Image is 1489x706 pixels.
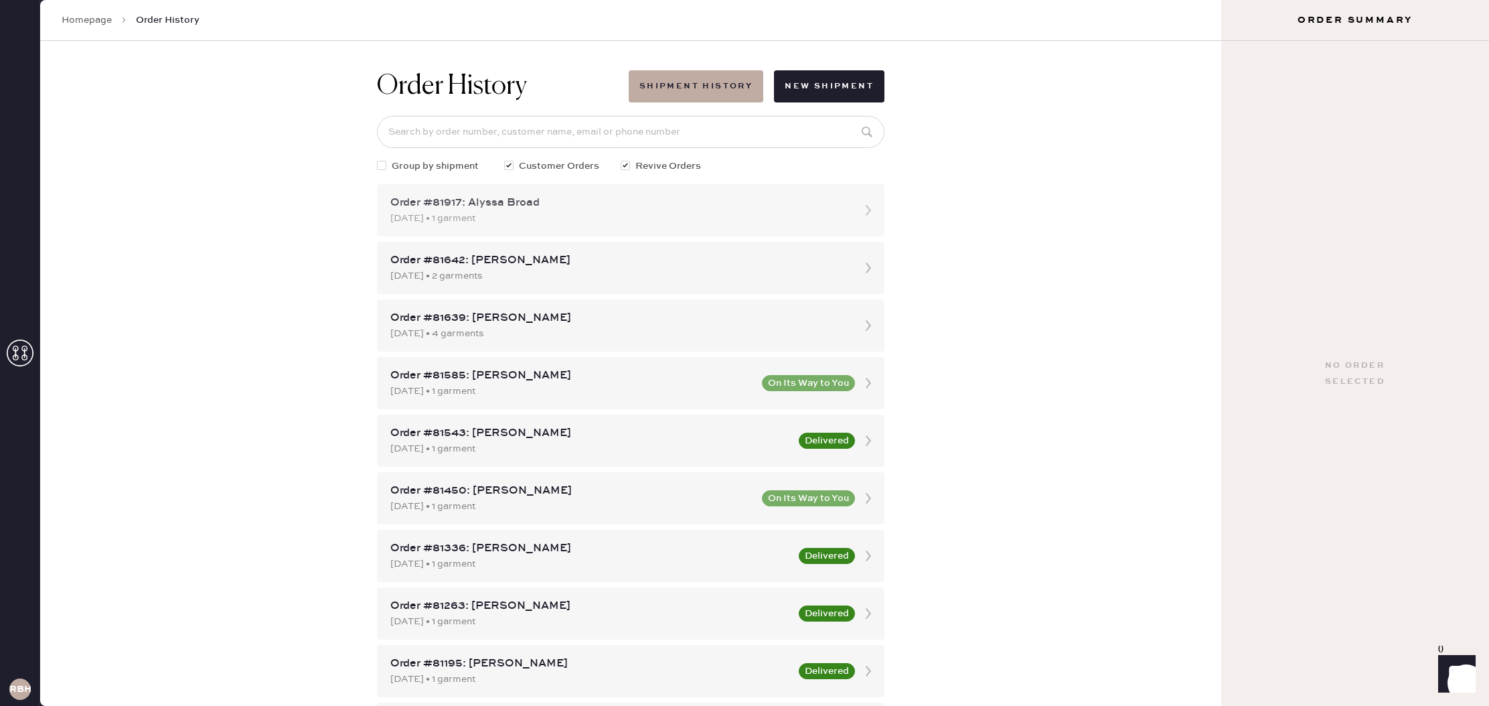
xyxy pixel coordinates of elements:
button: Delivered [799,606,855,622]
td: Alyssa Broad [634,492,1052,509]
div: Order #81263: [PERSON_NAME] [390,598,791,614]
div: [DATE] • 1 garment [390,211,847,226]
div: [DATE] • 1 garment [390,499,754,514]
th: Order Date [266,474,634,492]
img: logo [694,526,793,537]
td: 918190 [43,244,161,261]
div: [DATE] • 1 garment [390,384,754,399]
button: Delivered [799,663,855,679]
button: On Its Way to You [762,375,855,391]
div: Order #81917: Alyssa Broad [390,195,847,211]
div: Shipment Summary [43,383,1443,399]
th: ID [43,226,161,244]
div: Orders In Shipment : [43,451,1443,468]
div: [DATE] • 1 garment [390,672,791,687]
button: New Shipment [774,70,884,102]
div: Packing slip [43,90,1443,106]
h3: Order Summary [1221,13,1489,27]
td: [DATE] [266,492,634,509]
td: Jeans - Reformation - [PERSON_NAME] Low Rise [PERSON_NAME] - Size: 25 [161,244,1369,261]
div: Reformation [PERSON_NAME][GEOGRAPHIC_DATA] [43,415,1443,431]
div: Order #81450: [PERSON_NAME] [390,483,754,499]
button: Delivered [799,548,855,564]
div: Order #81639: [PERSON_NAME] [390,310,847,326]
button: On Its Way to You [762,490,855,506]
div: Order #81585: [PERSON_NAME] [390,368,754,384]
div: Order #81543: [PERSON_NAME] [390,425,791,441]
div: Order #81336: [PERSON_NAME] [390,541,791,557]
td: 1 [1369,244,1443,261]
img: logo [723,309,763,350]
button: Shipment History [629,70,763,102]
div: [DATE] • 1 garment [390,557,791,571]
img: logo [723,16,763,56]
div: Order #81642: [PERSON_NAME] [390,253,847,269]
div: [DATE] • 4 garments [390,326,847,341]
div: [DATE] • 1 garment [390,614,791,629]
button: Delivered [799,433,855,449]
iframe: Front Chat [1425,646,1483,703]
h1: Order History [377,70,527,102]
th: # Garments [1052,474,1443,492]
div: No order selected [1325,358,1385,390]
div: # 88730 Alyssa Broad [PERSON_NAME][EMAIL_ADDRESS][DOMAIN_NAME] [43,158,1443,206]
td: 1 [1052,492,1443,509]
td: 81917 [43,492,266,509]
span: Customer Orders [519,159,599,173]
div: [DATE] • 2 garments [390,269,847,283]
span: Group by shipment [392,159,479,173]
div: Order #81195: [PERSON_NAME] [390,656,791,672]
input: Search by order number, customer name, email or phone number [377,116,884,148]
div: [DATE] • 1 garment [390,441,791,456]
th: ID [43,474,266,492]
h3: RBHA [9,685,31,694]
th: QTY [1369,226,1443,244]
img: Logo [694,265,793,275]
th: Customer [634,474,1052,492]
span: Revive Orders [635,159,701,173]
span: Order History [136,13,200,27]
a: Homepage [62,13,112,27]
div: Order # 81917 [43,106,1443,122]
th: Description [161,226,1369,244]
div: Customer information [43,142,1443,158]
div: Shipment #106025 [43,399,1443,415]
